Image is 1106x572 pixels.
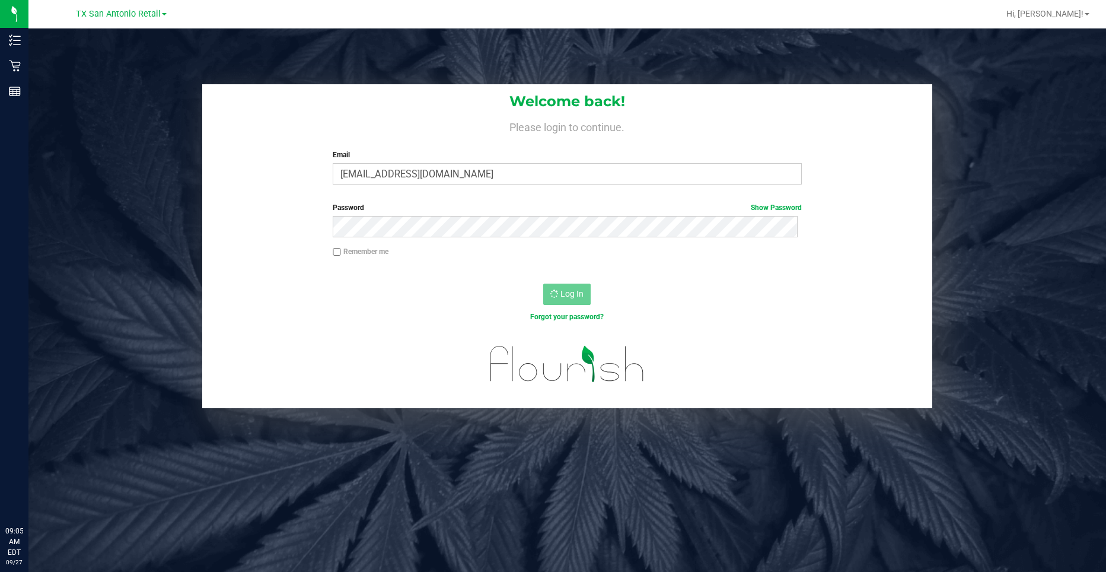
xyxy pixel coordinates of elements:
input: Remember me [333,248,341,256]
img: flourish_logo.svg [476,335,659,393]
span: Hi, [PERSON_NAME]! [1006,9,1083,18]
label: Email [333,150,802,160]
p: 09:05 AM EDT [5,526,23,558]
h4: Please login to continue. [202,119,932,133]
a: Forgot your password? [530,313,604,321]
label: Remember me [333,246,388,257]
inline-svg: Reports [9,85,21,97]
p: 09/27 [5,558,23,567]
span: Log In [560,289,584,298]
inline-svg: Inventory [9,34,21,46]
span: TX San Antonio Retail [76,9,161,19]
span: Password [333,204,364,212]
button: Log In [543,284,591,305]
a: Show Password [751,204,802,212]
h1: Welcome back! [202,94,932,109]
inline-svg: Retail [9,60,21,72]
